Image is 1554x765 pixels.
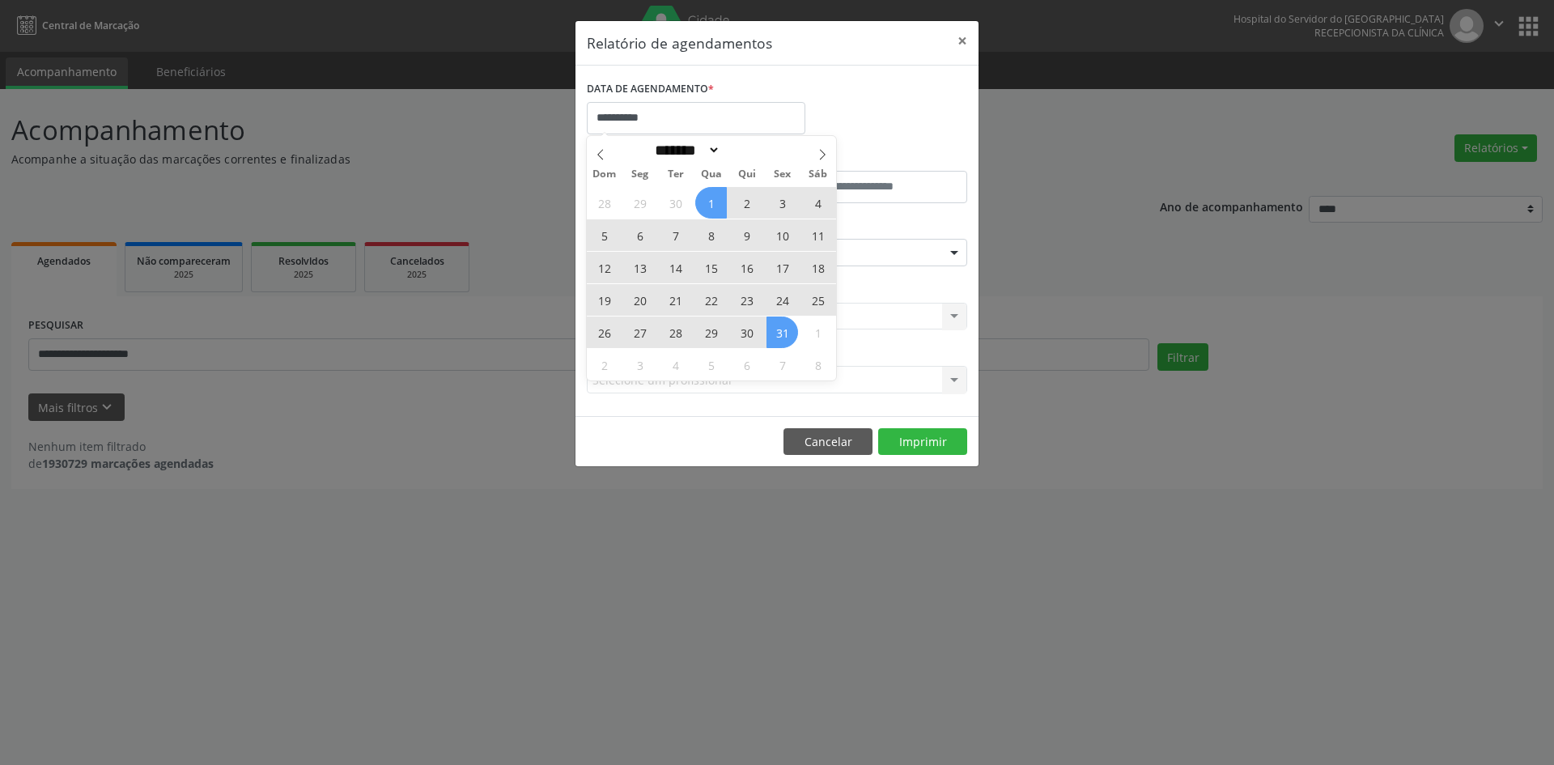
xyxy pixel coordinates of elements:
span: Dom [587,169,622,180]
span: Novembro 7, 2025 [766,349,798,380]
span: Outubro 7, 2025 [660,219,691,251]
span: Outubro 1, 2025 [695,187,727,219]
span: Outubro 27, 2025 [624,317,656,348]
span: Novembro 5, 2025 [695,349,727,380]
span: Outubro 4, 2025 [802,187,834,219]
label: DATA DE AGENDAMENTO [587,77,714,102]
span: Ter [658,169,694,180]
span: Qui [729,169,765,180]
span: Outubro 20, 2025 [624,284,656,316]
span: Sex [765,169,800,180]
span: Outubro 3, 2025 [766,187,798,219]
span: Outubro 6, 2025 [624,219,656,251]
span: Outubro 5, 2025 [588,219,620,251]
span: Outubro 11, 2025 [802,219,834,251]
span: Setembro 28, 2025 [588,187,620,219]
span: Outubro 30, 2025 [731,317,762,348]
span: Novembro 6, 2025 [731,349,762,380]
span: Outubro 14, 2025 [660,252,691,283]
span: Sáb [800,169,836,180]
span: Novembro 8, 2025 [802,349,834,380]
span: Novembro 4, 2025 [660,349,691,380]
span: Outubro 26, 2025 [588,317,620,348]
span: Outubro 29, 2025 [695,317,727,348]
span: Outubro 2, 2025 [731,187,762,219]
span: Qua [694,169,729,180]
span: Outubro 23, 2025 [731,284,762,316]
span: Outubro 21, 2025 [660,284,691,316]
span: Outubro 13, 2025 [624,252,656,283]
span: Outubro 25, 2025 [802,284,834,316]
span: Outubro 17, 2025 [766,252,798,283]
span: Novembro 3, 2025 [624,349,656,380]
span: Outubro 8, 2025 [695,219,727,251]
input: Year [720,142,774,159]
span: Outubro 12, 2025 [588,252,620,283]
span: Outubro 24, 2025 [766,284,798,316]
span: Outubro 31, 2025 [766,317,798,348]
span: Seg [622,169,658,180]
span: Outubro 9, 2025 [731,219,762,251]
span: Outubro 10, 2025 [766,219,798,251]
label: ATÉ [781,146,967,171]
span: Setembro 29, 2025 [624,187,656,219]
h5: Relatório de agendamentos [587,32,772,53]
span: Outubro 15, 2025 [695,252,727,283]
span: Setembro 30, 2025 [660,187,691,219]
button: Close [946,21,979,61]
span: Outubro 16, 2025 [731,252,762,283]
span: Novembro 1, 2025 [802,317,834,348]
button: Cancelar [783,428,873,456]
span: Novembro 2, 2025 [588,349,620,380]
button: Imprimir [878,428,967,456]
span: Outubro 19, 2025 [588,284,620,316]
span: Outubro 18, 2025 [802,252,834,283]
span: Outubro 22, 2025 [695,284,727,316]
span: Outubro 28, 2025 [660,317,691,348]
select: Month [649,142,720,159]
